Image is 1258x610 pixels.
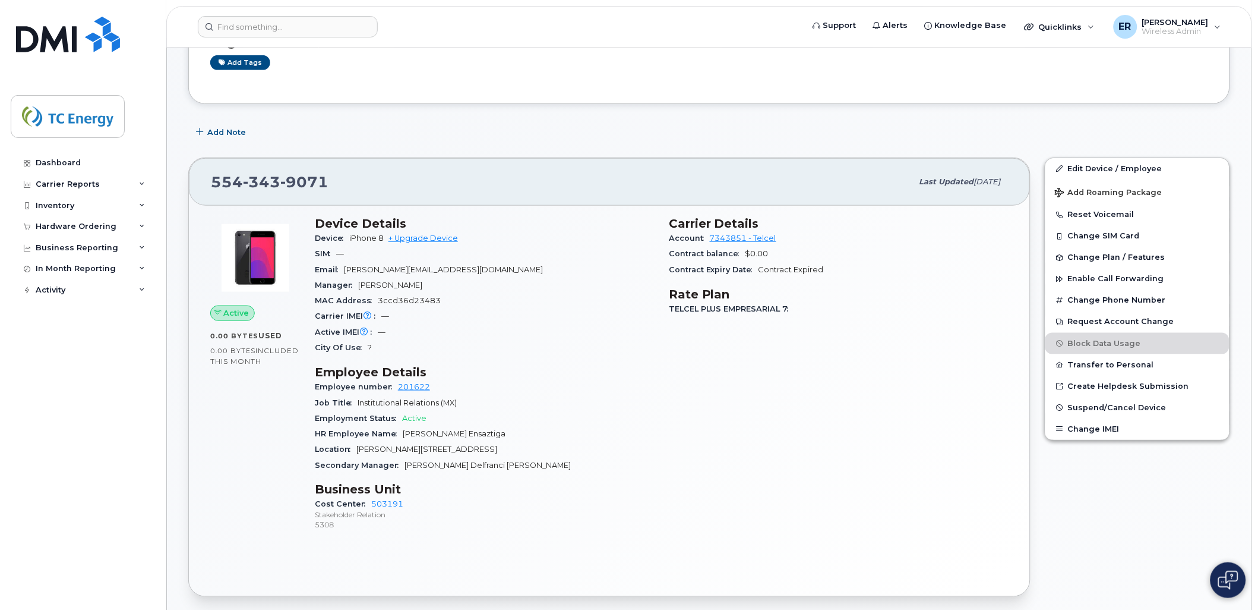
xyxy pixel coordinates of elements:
span: [PERSON_NAME][STREET_ADDRESS] [356,445,497,454]
a: + Upgrade Device [388,234,458,243]
span: Active [224,307,249,319]
div: Eric Rodriguez [1105,15,1229,39]
span: Wireless Admin [1142,27,1209,36]
span: [PERSON_NAME] [1142,17,1209,27]
span: MAC Address [315,296,378,305]
span: — [378,328,385,337]
a: Edit Device / Employee [1045,158,1229,180]
span: City Of Use [315,343,368,352]
span: Account [669,234,710,243]
span: SIM [315,249,336,258]
span: Device [315,234,349,243]
a: 201622 [398,382,430,391]
span: Employee number [315,382,398,391]
span: Location [315,445,356,454]
h3: Business Unit [315,483,655,497]
button: Block Data Usage [1045,333,1229,354]
span: Carrier IMEI [315,312,381,320]
span: Contract Expiry Date [669,265,758,274]
span: Change Plan / Features [1068,253,1165,262]
span: Job Title [315,398,358,407]
button: Transfer to Personal [1045,354,1229,376]
span: Enable Call Forwarding [1068,275,1164,284]
span: 554 [211,173,328,191]
span: [PERSON_NAME] Delfranci [PERSON_NAME] [404,461,571,470]
span: Secondary Manager [315,461,404,470]
span: Institutional Relations (MX) [358,398,457,407]
a: Create Helpdesk Submission [1045,376,1229,397]
span: ? [368,343,372,352]
h3: Device Details [315,216,655,231]
h3: Employee Details [315,365,655,379]
span: [PERSON_NAME] Ensaztiga [403,429,505,438]
img: image20231002-3703462-bzhi73.jpeg [220,222,291,294]
span: Quicklinks [1039,22,1082,32]
img: Open chat [1218,571,1238,590]
h3: Carrier Details [669,216,1009,231]
span: 343 [243,173,280,191]
a: Alerts [865,14,916,37]
button: Change Phone Number [1045,290,1229,311]
span: Last updated [919,177,974,186]
span: Add Note [207,127,246,138]
span: 3ccd36d23483 [378,296,441,305]
span: Add Roaming Package [1055,188,1162,199]
span: iPhone 8 [349,234,384,243]
p: Stakeholder Relation [315,510,655,520]
span: 0.00 Bytes [210,332,258,340]
button: Suspend/Cancel Device [1045,397,1229,419]
a: Knowledge Base [916,14,1015,37]
span: Contract Expired [758,265,824,274]
button: Add Roaming Package [1045,180,1229,204]
span: [DATE] [974,177,1001,186]
span: ER [1119,20,1131,34]
span: [PERSON_NAME] [358,281,422,290]
span: Support [823,20,856,32]
a: 503191 [371,500,403,509]
a: Add tags [210,55,270,70]
button: Enable Call Forwarding [1045,268,1229,290]
span: TELCEL PLUS EMPRESARIAL 7 [669,304,795,313]
button: Request Account Change [1045,311,1229,332]
span: used [258,331,282,340]
span: HR Employee Name [315,429,403,438]
span: Employment Status [315,414,402,423]
span: 0.00 Bytes [210,347,255,355]
span: [PERSON_NAME][EMAIL_ADDRESS][DOMAIN_NAME] [344,265,543,274]
div: Quicklinks [1016,15,1103,39]
button: Change Plan / Features [1045,247,1229,268]
span: 9071 [280,173,328,191]
span: Manager [315,281,358,290]
button: Change IMEI [1045,419,1229,440]
input: Find something... [198,16,378,37]
span: Alerts [883,20,908,32]
span: Active [402,414,426,423]
h3: Rate Plan [669,287,1009,301]
p: 5308 [315,520,655,530]
span: Active IMEI [315,328,378,337]
span: Suspend/Cancel Device [1068,403,1167,412]
span: $0.00 [745,249,769,258]
span: Email [315,265,344,274]
span: Knowledge Base [935,20,1007,32]
a: Support [805,14,865,37]
button: Change SIM Card [1045,225,1229,247]
h3: Tags List [210,34,1208,49]
span: — [336,249,344,258]
span: — [381,312,389,320]
a: 7343851 - Telcel [710,234,776,243]
span: Contract balance [669,249,745,258]
span: Cost Center [315,500,371,509]
button: Add Note [188,122,256,143]
button: Reset Voicemail [1045,204,1229,225]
